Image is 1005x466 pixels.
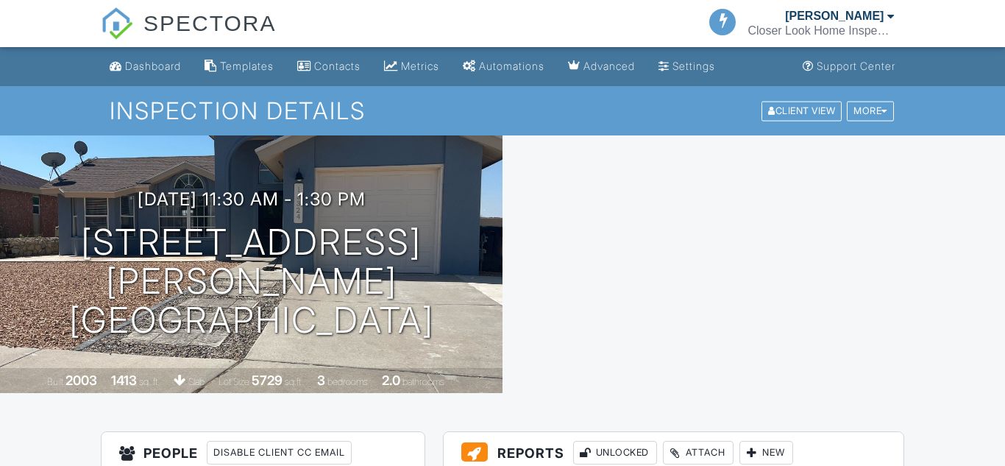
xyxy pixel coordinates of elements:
[101,7,133,40] img: The Best Home Inspection Software - Spectora
[378,53,445,80] a: Metrics
[188,376,205,387] span: slab
[402,376,444,387] span: bathrooms
[207,441,352,465] div: Disable Client CC Email
[291,53,366,80] a: Contacts
[139,376,160,387] span: sq. ft.
[111,373,137,388] div: 1413
[138,189,366,209] h3: [DATE] 11:30 am - 1:30 pm
[401,60,439,72] div: Metrics
[252,373,283,388] div: 5729
[457,53,550,80] a: Automations (Basic)
[653,53,721,80] a: Settings
[219,376,249,387] span: Lot Size
[672,60,715,72] div: Settings
[125,60,181,72] div: Dashboard
[739,441,793,465] div: New
[143,7,277,38] span: SPECTORA
[285,376,303,387] span: sq.ft.
[47,376,63,387] span: Built
[562,53,641,80] a: Advanced
[583,60,635,72] div: Advanced
[663,441,734,465] div: Attach
[573,441,657,465] div: Unlocked
[110,98,895,124] h1: Inspection Details
[797,53,901,80] a: Support Center
[327,376,368,387] span: bedrooms
[104,53,187,80] a: Dashboard
[24,223,479,339] h1: [STREET_ADDRESS][PERSON_NAME] [GEOGRAPHIC_DATA]
[101,22,277,49] a: SPECTORA
[382,373,400,388] div: 2.0
[847,101,894,121] div: More
[785,9,884,24] div: [PERSON_NAME]
[479,60,544,72] div: Automations
[817,60,895,72] div: Support Center
[199,53,280,80] a: Templates
[220,60,274,72] div: Templates
[761,101,842,121] div: Client View
[317,373,325,388] div: 3
[65,373,97,388] div: 2003
[314,60,361,72] div: Contacts
[747,24,895,38] div: Closer Look Home Inspections, LLC
[760,105,845,116] a: Client View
